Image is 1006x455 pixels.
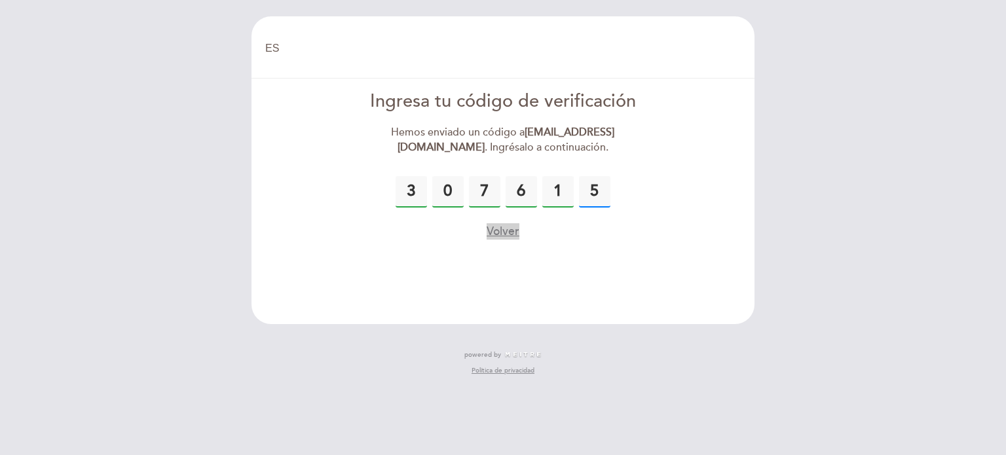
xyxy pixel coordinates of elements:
span: powered by [464,350,501,359]
input: 0 [396,176,427,208]
a: Política de privacidad [472,366,534,375]
div: Ingresa tu código de verificación [353,89,654,115]
div: Hemos enviado un código a . Ingrésalo a continuación. [353,125,654,155]
a: powered by [464,350,542,359]
button: Volver [487,223,519,240]
input: 0 [469,176,500,208]
input: 0 [432,176,464,208]
input: 0 [542,176,574,208]
img: MEITRE [504,352,542,358]
input: 0 [506,176,537,208]
strong: [EMAIL_ADDRESS][DOMAIN_NAME] [398,126,615,154]
input: 0 [579,176,610,208]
